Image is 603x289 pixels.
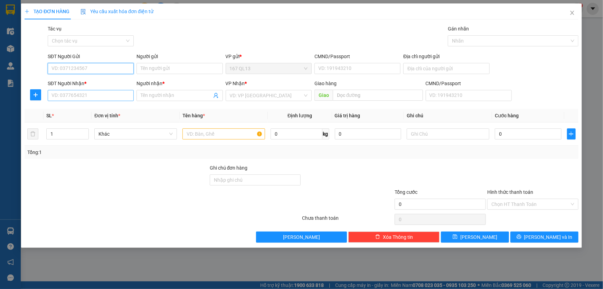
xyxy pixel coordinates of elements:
[441,232,509,243] button: save[PERSON_NAME]
[569,10,575,16] span: close
[375,234,380,240] span: delete
[48,26,62,31] label: Tác vụ
[25,9,29,14] span: plus
[487,189,533,195] label: Hình thức thanh toán
[256,232,347,243] button: [PERSON_NAME]
[460,233,497,241] span: [PERSON_NAME]
[48,80,134,87] div: SĐT Người Nhận
[322,128,329,139] span: kg
[314,53,401,60] div: CMND/Passport
[448,26,469,31] label: Gán nhãn
[81,9,153,14] span: Yêu cầu xuất hóa đơn điện tử
[563,3,582,23] button: Close
[210,165,248,171] label: Ghi chú đơn hàng
[182,113,205,118] span: Tên hàng
[495,113,519,118] span: Cước hàng
[226,53,312,60] div: VP gửi
[30,89,41,100] button: plus
[395,189,417,195] span: Tổng cước
[333,90,423,101] input: Dọc đường
[230,63,308,74] span: 167 QL13
[426,80,512,87] div: CMND/Passport
[283,233,320,241] span: [PERSON_NAME]
[453,234,458,240] span: save
[213,93,219,98] span: user-add
[335,128,402,139] input: 0
[524,233,573,241] span: [PERSON_NAME] và In
[510,232,578,243] button: printer[PERSON_NAME] và In
[567,131,575,137] span: plus
[136,80,223,87] div: Người nhận
[517,234,521,240] span: printer
[567,128,576,139] button: plus
[210,174,301,186] input: Ghi chú đơn hàng
[314,90,333,101] span: Giao
[25,9,69,14] span: TẠO ĐƠN HÀNG
[48,53,134,60] div: SĐT Người Gửi
[27,148,233,156] div: Tổng: 1
[403,53,489,60] div: Địa chỉ người gửi
[404,109,492,123] th: Ghi chú
[302,214,394,226] div: Chưa thanh toán
[30,92,41,98] span: plus
[94,113,120,118] span: Đơn vị tính
[182,128,265,139] input: VD: Bàn, Ghế
[407,128,489,139] input: Ghi Chú
[81,9,86,15] img: icon
[136,53,223,60] div: Người gửi
[335,113,360,118] span: Giá trị hàng
[348,232,440,243] button: deleteXóa Thông tin
[46,113,52,118] span: SL
[288,113,312,118] span: Định lượng
[403,63,489,74] input: Địa chỉ của người gửi
[383,233,413,241] span: Xóa Thông tin
[226,81,245,86] span: VP Nhận
[27,128,38,139] button: delete
[98,129,173,139] span: Khác
[314,81,337,86] span: Giao hàng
